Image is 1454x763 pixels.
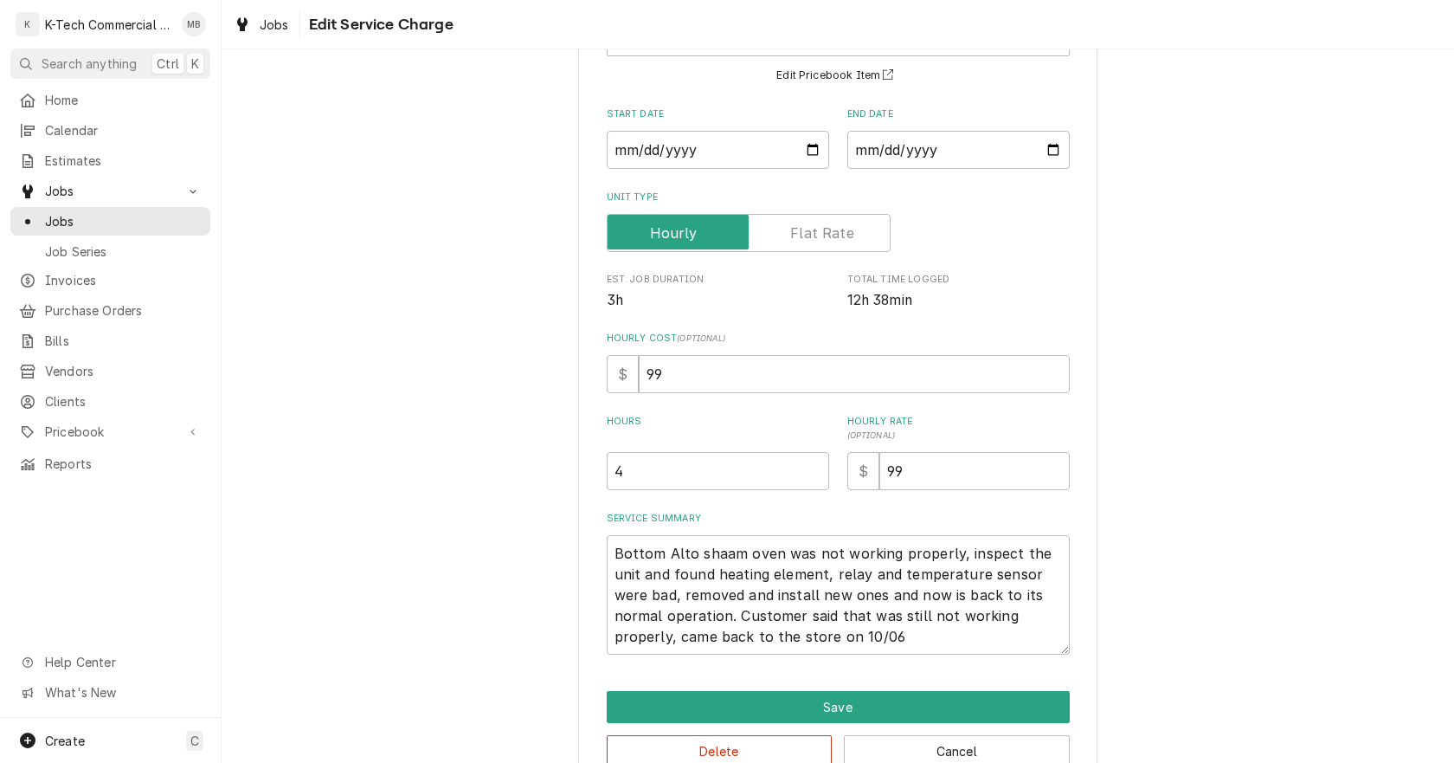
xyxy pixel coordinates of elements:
[847,452,879,490] div: $
[607,107,829,169] div: Start Date
[607,292,623,308] span: 3h
[10,449,210,478] a: Reports
[10,387,210,416] a: Clients
[10,678,210,707] a: Go to What's New
[10,177,210,205] a: Go to Jobs
[847,131,1070,169] input: yyyy-mm-dd
[774,65,902,87] button: Edit Pricebook Item
[607,355,639,393] div: $
[607,290,829,311] span: Est. Job Duration
[10,296,210,325] a: Purchase Orders
[607,415,829,443] label: Hours
[10,48,210,79] button: Search anythingCtrlK
[607,415,829,490] div: [object Object]
[607,273,829,287] span: Est. Job Duration
[607,512,1070,655] div: Service Summary
[607,691,1070,723] div: Button Group Row
[10,417,210,446] a: Go to Pricebook
[304,13,454,36] span: Edit Service Charge
[45,121,202,139] span: Calendar
[10,207,210,236] a: Jobs
[847,107,1070,121] label: End Date
[45,362,202,380] span: Vendors
[607,191,1070,252] div: Unit Type
[607,107,829,121] label: Start Date
[45,455,202,473] span: Reports
[607,131,829,169] input: yyyy-mm-dd
[45,683,200,702] span: What's New
[847,107,1070,169] div: End Date
[10,146,210,175] a: Estimates
[10,327,210,355] a: Bills
[45,423,176,441] span: Pricebook
[847,430,896,440] span: ( optional )
[182,12,206,36] div: MB
[45,91,202,109] span: Home
[607,512,1070,526] label: Service Summary
[847,290,1070,311] span: Total Time Logged
[45,301,202,320] span: Purchase Orders
[45,271,202,289] span: Invoices
[45,152,202,170] span: Estimates
[607,332,1070,393] div: Hourly Cost
[45,212,202,230] span: Jobs
[10,266,210,294] a: Invoices
[190,732,199,750] span: C
[16,12,40,36] div: K
[847,415,1070,490] div: [object Object]
[847,273,1070,287] span: Total Time Logged
[45,242,202,261] span: Job Series
[847,415,1070,443] label: Hourly Rate
[607,273,829,310] div: Est. Job Duration
[607,691,1070,723] button: Save
[45,392,202,411] span: Clients
[10,357,210,385] a: Vendors
[847,292,912,308] span: 12h 38min
[607,191,1070,204] label: Unit Type
[260,16,289,34] span: Jobs
[45,734,85,748] span: Create
[45,16,172,34] div: K-Tech Commercial Kitchen Repair & Maintenance
[45,332,202,350] span: Bills
[607,535,1070,655] textarea: Bottom Alto shaam oven was not working properly, inspect the unit and found heating element, rela...
[227,10,296,39] a: Jobs
[191,55,199,73] span: K
[10,116,210,145] a: Calendar
[847,273,1070,310] div: Total Time Logged
[607,332,1070,346] label: Hourly Cost
[45,182,176,200] span: Jobs
[10,648,210,676] a: Go to Help Center
[10,86,210,114] a: Home
[10,237,210,266] a: Job Series
[42,55,137,73] span: Search anything
[677,333,725,343] span: ( optional )
[157,55,179,73] span: Ctrl
[45,653,200,671] span: Help Center
[182,12,206,36] div: Mehdi Bazidane's Avatar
